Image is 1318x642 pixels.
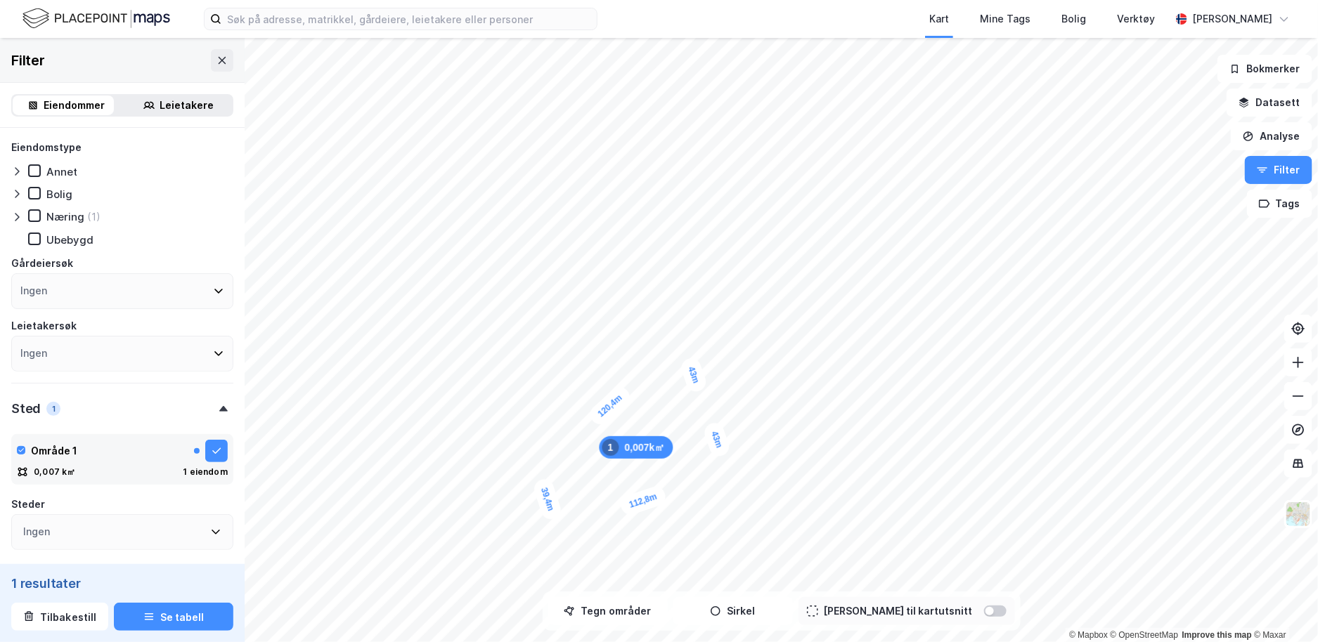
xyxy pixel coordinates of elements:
[673,597,793,625] button: Sirkel
[46,402,60,416] div: 1
[20,282,47,299] div: Ingen
[183,466,228,478] div: 1 eiendom
[548,597,668,625] button: Tegn områder
[1117,11,1155,27] div: Verktøy
[1245,156,1312,184] button: Filter
[600,436,673,459] div: Map marker
[702,421,732,459] div: Map marker
[11,400,41,417] div: Sted
[1227,89,1312,117] button: Datasett
[114,603,233,631] button: Se tabell
[11,561,74,578] div: Postnummer
[619,484,668,517] div: Map marker
[31,443,77,459] div: Område 1
[11,139,82,156] div: Eiendomstype
[20,345,47,362] div: Ingen
[11,317,77,334] div: Leietakersøk
[11,496,45,513] div: Steder
[160,97,214,114] div: Leietakere
[1285,501,1312,528] img: Z
[46,188,72,201] div: Bolig
[1231,122,1312,150] button: Analyse
[980,11,1031,27] div: Mine Tags
[11,49,45,72] div: Filter
[34,466,76,478] div: 0,007 k㎡
[11,255,73,272] div: Gårdeiersøk
[23,523,50,540] div: Ingen
[586,384,633,428] div: Map marker
[1247,190,1312,218] button: Tags
[1182,630,1252,640] a: Improve this map
[1217,55,1312,83] button: Bokmerker
[46,233,93,247] div: Ubebygd
[929,11,949,27] div: Kart
[679,356,709,395] div: Map marker
[1069,630,1108,640] a: Mapbox
[22,6,170,31] img: logo.f888ab2527a4732fd821a326f86c7f29.svg
[1248,575,1318,642] iframe: Chat Widget
[46,210,84,223] div: Næring
[602,439,619,456] div: 1
[1061,11,1086,27] div: Bolig
[11,575,233,591] div: 1 resultater
[46,165,77,178] div: Annet
[824,603,973,620] div: [PERSON_NAME] til kartutsnitt
[532,477,564,522] div: Map marker
[1193,11,1273,27] div: [PERSON_NAME]
[87,210,101,223] div: (1)
[221,8,597,30] input: Søk på adresse, matrikkel, gårdeiere, leietakere eller personer
[11,603,108,631] button: Tilbakestill
[1111,630,1179,640] a: OpenStreetMap
[44,97,105,114] div: Eiendommer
